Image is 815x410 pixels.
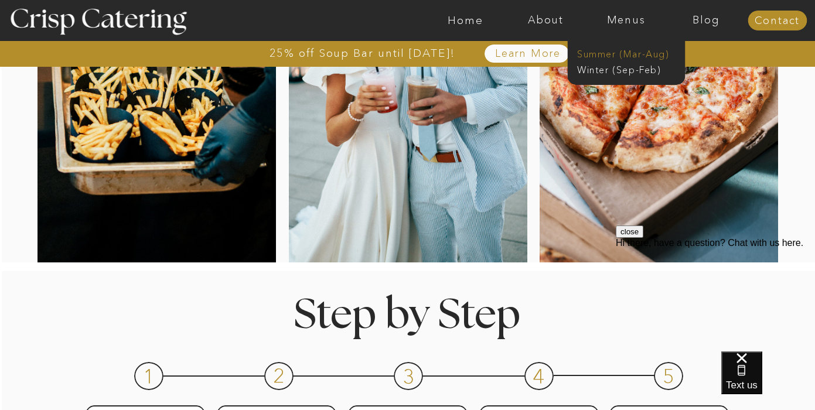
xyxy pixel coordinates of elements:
a: Winter (Sep-Feb) [577,63,673,74]
a: Contact [748,15,807,27]
a: 25% off Soup Bar until [DATE]! [227,47,497,59]
h3: 1 [143,366,156,382]
a: Home [425,15,506,26]
h3: 2 [273,365,287,382]
iframe: podium webchat widget bubble [721,351,815,410]
h3: 3 [403,366,416,382]
a: Summer (Mar-Aug) [577,47,682,59]
h3: 5 [663,366,676,382]
a: Menus [586,15,666,26]
iframe: podium webchat widget prompt [616,225,815,366]
h1: Step by Step [244,295,570,330]
h3: 4 [533,366,546,382]
a: Blog [666,15,746,26]
a: About [506,15,586,26]
a: Learn More [468,48,588,60]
